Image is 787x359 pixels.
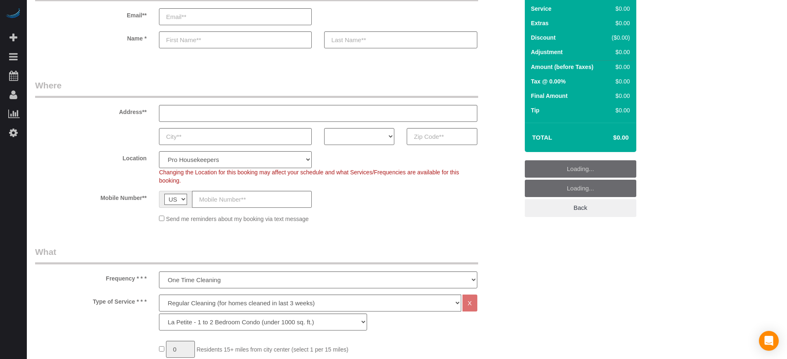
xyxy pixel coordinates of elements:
[29,191,153,202] label: Mobile Number**
[29,271,153,283] label: Frequency * * *
[29,31,153,43] label: Name *
[531,5,552,13] label: Service
[608,5,630,13] div: $0.00
[192,191,312,208] input: Mobile Number**
[608,63,630,71] div: $0.00
[588,134,628,141] h4: $0.00
[608,106,630,114] div: $0.00
[608,77,630,86] div: $0.00
[159,169,459,184] span: Changing the Location for this booking may affect your schedule and what Services/Frequencies are...
[608,48,630,56] div: $0.00
[29,151,153,162] label: Location
[531,77,566,86] label: Tax @ 0.00%
[531,33,556,42] label: Discount
[525,199,636,216] a: Back
[531,48,563,56] label: Adjustment
[197,346,348,353] span: Residents 15+ miles from city center (select 1 per 15 miles)
[759,331,779,351] div: Open Intercom Messenger
[29,295,153,306] label: Type of Service * * *
[324,31,477,48] input: Last Name**
[166,216,309,222] span: Send me reminders about my booking via text message
[608,33,630,42] div: ($0.00)
[159,31,312,48] input: First Name**
[35,246,478,264] legend: What
[532,134,552,141] strong: Total
[35,79,478,98] legend: Where
[407,128,477,145] input: Zip Code**
[531,106,540,114] label: Tip
[608,92,630,100] div: $0.00
[608,19,630,27] div: $0.00
[531,63,593,71] label: Amount (before Taxes)
[531,92,568,100] label: Final Amount
[531,19,549,27] label: Extras
[5,8,21,20] img: Automaid Logo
